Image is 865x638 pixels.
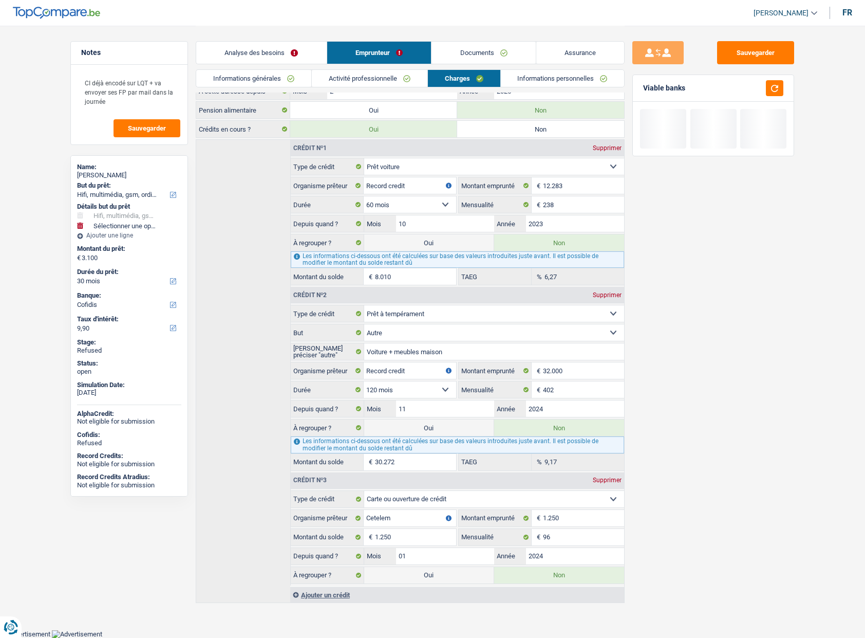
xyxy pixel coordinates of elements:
[532,177,543,194] span: €
[590,145,624,151] div: Supprimer
[364,454,375,470] span: €
[431,42,536,64] a: Documents
[396,215,494,232] input: MM
[77,481,181,489] div: Not eligible for submission
[77,232,181,239] div: Ajouter une ligne
[532,196,543,213] span: €
[459,177,532,194] label: Montant emprunté
[13,7,100,19] img: TopCompare Logo
[290,102,457,118] label: Oui
[536,42,625,64] a: Assurance
[291,251,624,268] div: Les informations ci-dessous ont été calculées sur base des valeurs introduites juste avant. Il es...
[77,245,179,253] label: Montant du prêt:
[77,181,179,190] label: But du prêt:
[457,102,624,118] label: Non
[291,177,364,194] label: Organisme prêteur
[291,436,624,453] div: Les informations ci-dessous ont été calculées sur base des valeurs introduites juste avant. Il es...
[291,362,364,379] label: Organisme prêteur
[291,305,364,322] label: Type de crédit
[291,454,364,470] label: Montant du solde
[364,420,494,436] label: Oui
[196,70,311,87] a: Informations générales
[532,529,543,545] span: €
[291,196,364,213] label: Durée
[459,510,532,526] label: Montant emprunté
[291,158,364,175] label: Type de crédit
[81,48,177,57] h5: Notes
[457,121,624,137] label: Non
[77,417,181,426] div: Not eligible for submission
[77,268,179,276] label: Durée du prêt:
[754,9,808,17] span: [PERSON_NAME]
[312,70,427,87] a: Activité professionnelle
[532,381,543,398] span: €
[291,491,364,507] label: Type de crédit
[459,362,532,379] label: Montant emprunté
[459,381,532,398] label: Mensualité
[428,70,500,87] a: Charges
[291,567,364,584] label: À regrouper ?
[532,510,543,526] span: €
[291,343,364,360] label: [PERSON_NAME] préciser "autre"
[290,121,457,137] label: Oui
[590,292,624,298] div: Supprimer
[291,145,329,151] div: Crédit nº1
[291,234,364,251] label: À regrouper ?
[196,121,290,137] label: Crédits en cours ?
[291,510,364,526] label: Organisme prêteur
[77,171,181,179] div: [PERSON_NAME]
[291,324,364,341] label: But
[77,338,181,347] div: Stage:
[291,381,364,398] label: Durée
[77,254,81,262] span: €
[77,291,179,300] label: Banque:
[196,102,290,118] label: Pension alimentaire
[526,548,624,564] input: AAAA
[459,454,532,470] label: TAEG
[77,368,181,376] div: open
[77,347,181,355] div: Refused
[77,163,181,171] div: Name:
[291,420,364,436] label: À regrouper ?
[364,400,396,417] label: Mois
[494,548,526,564] label: Année
[717,41,794,64] button: Sauvegarder
[501,70,625,87] a: Informations personnelles
[291,548,364,564] label: Depuis quand ?
[459,268,532,285] label: TAEG
[494,215,526,232] label: Année
[364,567,494,584] label: Oui
[77,431,181,439] div: Cofidis:
[364,529,375,545] span: €
[291,477,329,483] div: Crédit nº3
[532,362,543,379] span: €
[494,234,624,251] label: Non
[745,5,817,22] a: [PERSON_NAME]
[494,420,624,436] label: Non
[77,460,181,468] div: Not eligible for submission
[77,452,181,460] div: Record Credits:
[532,268,544,285] span: %
[364,268,375,285] span: €
[77,473,181,481] div: Record Credits Atradius:
[643,84,685,93] div: Viable banks
[77,389,181,397] div: [DATE]
[196,42,327,64] a: Analyse des besoins
[590,477,624,483] div: Supprimer
[77,359,181,368] div: Status:
[77,315,179,323] label: Taux d'intérêt:
[128,125,166,132] span: Sauvegarder
[77,410,181,418] div: AlphaCredit:
[526,215,624,232] input: AAAA
[526,400,624,417] input: AAAA
[532,454,544,470] span: %
[327,42,431,64] a: Emprunteur
[494,567,624,584] label: Non
[396,548,494,564] input: MM
[364,234,494,251] label: Oui
[459,196,532,213] label: Mensualité
[114,119,180,137] button: Sauvegarder
[364,215,396,232] label: Mois
[364,548,396,564] label: Mois
[291,268,364,285] label: Montant du solde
